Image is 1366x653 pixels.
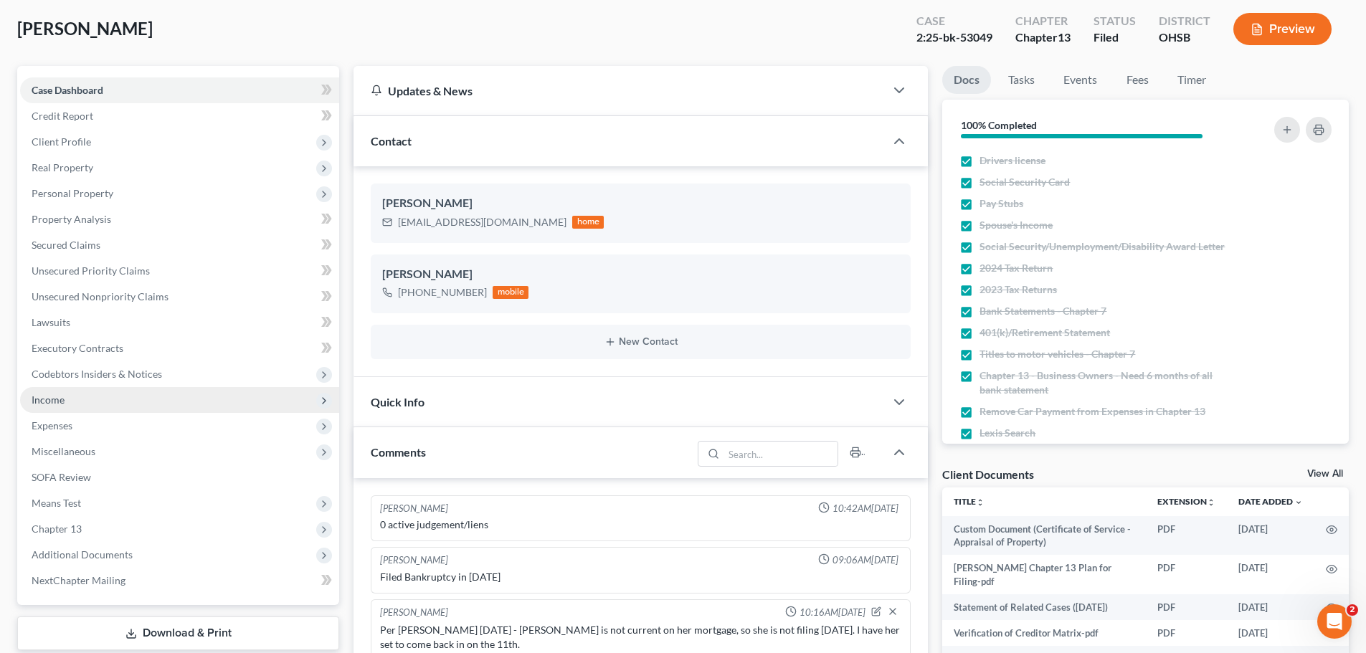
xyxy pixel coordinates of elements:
div: Chapter [1015,29,1071,46]
td: PDF [1146,516,1227,556]
span: Means Test [32,497,81,509]
span: Spouse's Income [980,218,1053,232]
a: Docs [942,66,991,94]
span: Executory Contracts [32,342,123,354]
span: 2023 Tax Returns [980,282,1057,297]
div: OHSB [1159,29,1210,46]
span: Remove Car Payment from Expenses in Chapter 13 [980,404,1205,419]
span: Pay Stubs [980,196,1023,211]
div: Chapter [1015,13,1071,29]
span: Drivers license [980,153,1045,168]
span: Chapter 13 [32,523,82,535]
span: Social Security/Unemployment/Disability Award Letter [980,239,1225,254]
td: [PERSON_NAME] Chapter 13 Plan for Filing-pdf [942,555,1146,594]
td: [DATE] [1227,620,1314,646]
span: Case Dashboard [32,84,103,96]
span: NextChapter Mailing [32,574,125,586]
div: [PERSON_NAME] [380,502,448,515]
span: Secured Claims [32,239,100,251]
span: 401(k)/Retirement Statement [980,325,1110,340]
a: Secured Claims [20,232,339,258]
a: Case Dashboard [20,77,339,103]
a: Unsecured Nonpriority Claims [20,284,339,310]
span: Lawsuits [32,316,70,328]
span: Additional Documents [32,548,133,561]
span: Expenses [32,419,72,432]
div: 2:25-bk-53049 [916,29,992,46]
a: Date Added expand_more [1238,496,1303,507]
span: Contact [371,134,412,148]
span: Unsecured Nonpriority Claims [32,290,169,302]
strong: 100% Completed [961,119,1037,131]
div: 0 active judgement/liens [380,518,901,532]
span: [PERSON_NAME] [17,18,153,39]
td: PDF [1146,555,1227,594]
td: [DATE] [1227,516,1314,556]
td: PDF [1146,620,1227,646]
td: [DATE] [1227,555,1314,594]
div: Client Documents [942,467,1034,482]
span: Miscellaneous [32,445,95,457]
a: NextChapter Mailing [20,568,339,594]
span: 09:06AM[DATE] [833,553,898,567]
div: Updates & News [371,83,868,98]
td: Statement of Related Cases ([DATE]) [942,594,1146,620]
div: mobile [493,286,528,299]
div: [PERSON_NAME] [380,606,448,620]
span: Chapter 13 - Business Owners - Need 6 months of all bank statement [980,368,1235,397]
span: 13 [1058,30,1071,44]
a: Credit Report [20,103,339,129]
a: Unsecured Priority Claims [20,258,339,284]
span: Property Analysis [32,213,111,225]
span: 10:16AM[DATE] [800,606,865,619]
input: Search... [724,442,838,466]
a: SOFA Review [20,464,339,490]
span: Comments [371,445,426,459]
td: Verification of Creditor Matrix-pdf [942,620,1146,646]
div: Filed Bankruptcy in [DATE] [380,570,901,584]
a: Titleunfold_more [954,496,985,507]
a: Download & Print [17,616,339,650]
span: Income [32,394,65,406]
span: Lexis Search [980,426,1035,440]
div: [PERSON_NAME] [382,195,899,212]
div: Status [1094,13,1136,29]
div: [PERSON_NAME] [382,266,899,283]
span: Real Property [32,161,93,173]
td: PDF [1146,594,1227,620]
a: Fees [1114,66,1160,94]
span: Titles to motor vehicles - Chapter 7 [980,347,1135,361]
span: SOFA Review [32,471,91,483]
span: Credit Report [32,110,93,122]
a: View All [1307,469,1343,479]
td: Custom Document (Certificate of Service - Appraisal of Property) [942,516,1146,556]
span: Bank Statements - Chapter 7 [980,304,1106,318]
span: Personal Property [32,187,113,199]
div: Per [PERSON_NAME] [DATE] - [PERSON_NAME] is not current on her mortgage, so she is not filing [DA... [380,623,901,652]
span: Codebtors Insiders & Notices [32,368,162,380]
span: 2024 Tax Return [980,261,1053,275]
a: Tasks [997,66,1046,94]
span: Quick Info [371,395,424,409]
div: [EMAIL_ADDRESS][DOMAIN_NAME] [398,215,566,229]
span: 10:42AM[DATE] [833,502,898,515]
span: Social Security Card [980,175,1070,189]
div: [PHONE_NUMBER] [398,285,487,300]
i: expand_more [1294,498,1303,507]
div: District [1159,13,1210,29]
i: unfold_more [976,498,985,507]
div: [PERSON_NAME] [380,553,448,567]
button: Preview [1233,13,1332,45]
div: Filed [1094,29,1136,46]
div: home [572,216,604,229]
a: Executory Contracts [20,335,339,361]
span: Unsecured Priority Claims [32,264,150,277]
div: Case [916,13,992,29]
button: New Contact [382,336,899,348]
a: Property Analysis [20,206,339,232]
i: unfold_more [1207,498,1215,507]
iframe: Intercom live chat [1317,604,1352,639]
span: Client Profile [32,135,91,148]
a: Extensionunfold_more [1157,496,1215,507]
a: Events [1052,66,1109,94]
